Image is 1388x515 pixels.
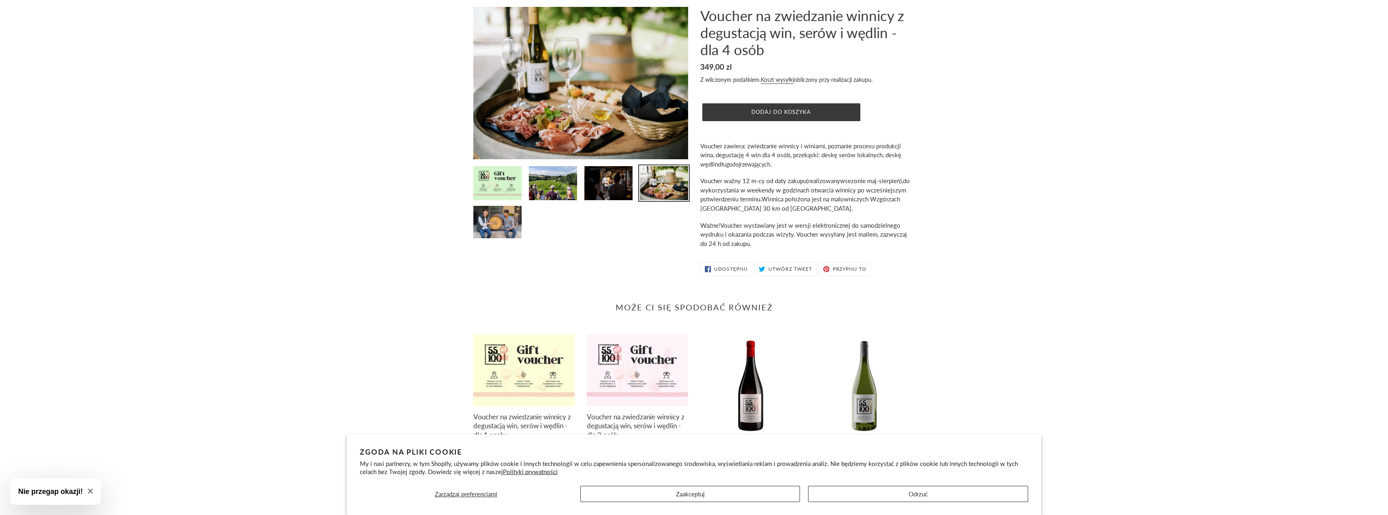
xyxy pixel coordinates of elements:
span: długodojrzewających. [718,161,772,168]
span: do wykorzystania w weekendy w godzinach otwarcia winnicy po wcześniejszym potwierdzeniu terminu. [700,177,910,212]
span: Winnica położona jest na malowniczych Wzgórzach [GEOGRAPHIC_DATA] 30 km od [GEOGRAPHIC_DATA]. [700,195,900,212]
span: Udostępnij [714,267,748,271]
a: Koszt wysyłki [761,76,794,84]
img: Załaduj obraz do przeglądarki galerii, Voucher na zwiedzanie winnicy z degustacją win, serów i wę... [528,165,578,201]
div: Z wliczonym podatkiem. obliczony przy realizacji zakupu. [700,75,915,84]
img: Załaduj obraz do przeglądarki galerii, Voucher na zwiedzanie winnicy z degustacją win, serów i wę... [584,165,633,201]
span: w [840,177,845,184]
h1: Voucher na zwiedzanie winnicy z degustacją win, serów i wędlin - dla 4 osób [700,7,915,58]
img: Załaduj obraz do przeglądarki galerii, Voucher na zwiedzanie winnicy z degustacją win, serów i wę... [639,165,689,201]
p: Voucher zawiera: zwiedzanie winnicy i winiarni, poznanie procesu produkcji wina, degustację 4 win... [700,141,915,169]
span: Przypnij to [833,267,867,271]
span: Voucher ważny 12 m-cy od daty zakupu [700,177,806,184]
p: My i nasi partnerzy, w tym Shopify, używamy plików cookie i innych technologii w celu zapewnienia... [360,460,1028,476]
span: (realizowany [806,177,840,184]
img: Załaduj obraz do przeglądarki galerii, Voucher na zwiedzanie winnicy z degustacją win, serów i wę... [473,165,522,201]
img: Załaduj obraz do przeglądarki galerii, Voucher na zwiedzanie winnicy z degustacją win, serów i wę... [473,205,522,239]
a: Polityki prywatności [503,468,558,475]
span: Zarządzaj preferencjami [435,490,497,498]
span: Ważne! [700,222,720,229]
button: Zarządzaj preferencjami [360,486,572,502]
h2: Zgoda na pliki cookie [360,447,1028,456]
button: Odrzuć [808,486,1028,502]
button: Dodaj do koszyka [702,103,860,121]
span: Dodaj do koszyka [751,109,811,115]
span: Voucher wystawiany jest w wersji elektronicznej do samodzielnego wydruku i okazania podczas wizyt... [700,222,907,247]
span: Utwórz tweet [768,267,812,271]
p: sezonie maj-sierpień), [700,176,915,213]
button: Zaakceptuj [580,486,800,502]
span: 349,00 zl [700,62,732,71]
h2: Może Ci się spodobać również [473,302,915,312]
